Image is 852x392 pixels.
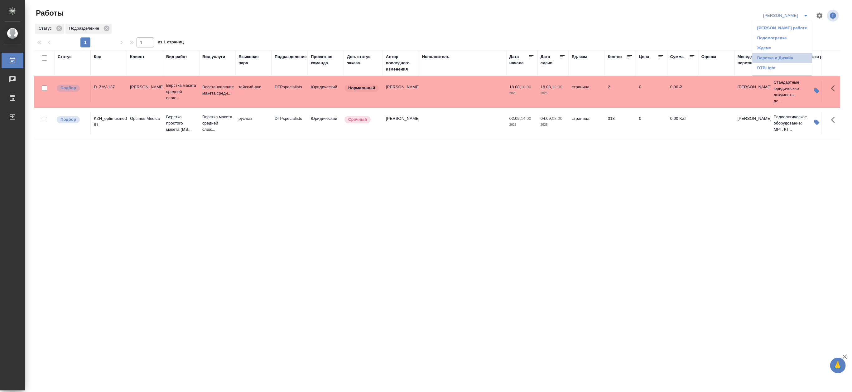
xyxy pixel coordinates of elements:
div: Исполнитель [422,54,450,60]
div: Код [94,54,101,60]
div: Кол-во [608,54,622,60]
p: Подразделение [69,25,101,32]
div: split button [762,11,812,21]
td: тайский-рус [235,81,272,103]
button: Здесь прячутся важные кнопки [827,112,842,127]
td: 0 [636,81,667,103]
div: Менеджеры верстки [738,54,768,66]
td: 0,00 KZT [667,112,698,134]
span: Настроить таблицу [812,8,827,23]
p: 14:00 [521,116,531,121]
div: Дата начала [509,54,528,66]
p: Статус [39,25,54,32]
p: 18.08, [509,85,521,89]
p: Подбор [60,116,76,123]
div: Статус [58,54,72,60]
p: Стандартные юридические документы, до... [774,79,804,104]
button: Изменить тэги [810,84,824,98]
p: 18.08, [541,85,552,89]
p: 12:00 [552,85,562,89]
div: Можно подбирать исполнителей [56,115,87,124]
div: Подразделение [275,54,307,60]
div: Дата сдачи [541,54,559,66]
button: Здесь прячутся важные кнопки [827,81,842,96]
p: 08:00 [552,116,562,121]
p: Срочный [348,116,367,123]
td: рус-каз [235,112,272,134]
td: DTPspecialists [272,112,308,134]
td: Юридический [308,81,344,103]
p: [PERSON_NAME] [738,115,768,122]
div: Проектная команда [311,54,341,66]
div: Цена [639,54,649,60]
div: Клиент [130,54,144,60]
td: [PERSON_NAME] [383,81,419,103]
div: Статус [35,24,64,34]
div: Сумма [670,54,684,60]
p: Верстка макета средней слож... [202,114,232,133]
p: 10:00 [521,85,531,89]
p: Верстка простого макета (MS... [166,114,196,133]
p: [PERSON_NAME] [130,84,160,90]
div: Подразделение [65,24,112,34]
div: KZH_optimusmedica-61 [94,115,124,128]
p: 04.09, [541,116,552,121]
li: Верстка и Дизайн [752,53,812,63]
p: Верстка макета средней слож... [166,82,196,101]
span: 🙏 [833,359,843,372]
li: [PERSON_NAME] работе [752,23,812,33]
span: Работы [34,8,64,18]
div: Можно подбирать исполнителей [56,84,87,92]
li: Подсмотрелка [752,33,812,43]
td: DTPspecialists [272,81,308,103]
button: Изменить тэги [810,115,824,129]
td: 318 [605,112,636,134]
div: Языковая пара [238,54,268,66]
div: Вид работ [166,54,187,60]
button: 🙏 [830,358,846,373]
p: Подбор [60,85,76,91]
td: 0 [636,112,667,134]
p: 02.09, [509,116,521,121]
span: из 1 страниц [158,38,184,47]
td: Юридический [308,112,344,134]
p: 2025 [541,90,566,96]
p: Нормальный [348,85,375,91]
td: страница [569,81,605,103]
div: D_ZAV-137 [94,84,124,90]
td: [PERSON_NAME] [383,112,419,134]
p: Optimus Medica [130,115,160,122]
span: Посмотреть информацию [827,10,840,22]
p: [PERSON_NAME] [738,84,768,90]
div: Оценка [701,54,716,60]
li: Ждемс [752,43,812,53]
p: Восстановление макета средн... [202,84,232,96]
p: 2025 [509,90,534,96]
div: Доп. статус заказа [347,54,380,66]
div: Вид услуги [202,54,225,60]
p: Радиологическое оборудование: МРТ, КТ... [774,114,804,133]
p: 2025 [541,122,566,128]
div: Автор последнего изменения [386,54,416,72]
p: 2025 [509,122,534,128]
td: 0,00 ₽ [667,81,698,103]
div: Ед. изм [572,54,587,60]
li: DTPLight [752,63,812,73]
td: страница [569,112,605,134]
td: 2 [605,81,636,103]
